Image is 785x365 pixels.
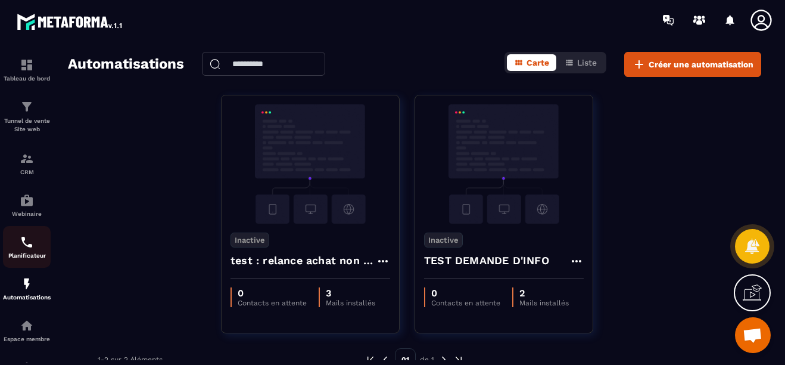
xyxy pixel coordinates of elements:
img: formation [20,58,34,72]
img: automation-background [230,104,390,224]
img: next [453,354,464,365]
button: Carte [507,54,556,71]
p: Automatisations [3,294,51,301]
a: automationsautomationsEspace membre [3,310,51,351]
h2: Automatisations [68,52,184,77]
p: Inactive [230,233,269,248]
a: formationformationTableau de bord [3,49,51,91]
img: prev [365,354,376,365]
p: Webinaire [3,211,51,217]
img: scheduler [20,235,34,249]
p: Tableau de bord [3,75,51,82]
p: 3 [326,287,375,299]
p: Inactive [424,233,463,248]
img: logo [17,11,124,32]
p: Contacts en attente [431,299,500,307]
p: 0 [431,287,500,299]
p: Contacts en attente [238,299,307,307]
p: Mails installés [519,299,569,307]
p: 0 [238,287,307,299]
img: next [438,354,449,365]
button: Créer une automatisation [624,52,761,77]
a: formationformationCRM [3,143,51,184]
img: automations [20,318,34,333]
img: automations [20,277,34,291]
p: Mails installés [326,299,375,307]
img: automation-background [424,104,584,224]
a: formationformationTunnel de vente Site web [3,91,51,143]
p: 1-2 sur 2 éléments [98,355,163,364]
img: formation [20,100,34,114]
span: Liste [577,58,597,67]
a: automationsautomationsAutomatisations [3,268,51,310]
a: automationsautomationsWebinaire [3,184,51,226]
img: prev [380,354,391,365]
p: Espace membre [3,336,51,342]
p: Tunnel de vente Site web [3,117,51,134]
span: Carte [527,58,549,67]
button: Liste [557,54,604,71]
span: Créer une automatisation [649,58,753,70]
h4: test : relance achat non finalisé [230,252,376,269]
p: 2 [519,287,569,299]
img: automations [20,193,34,208]
a: schedulerschedulerPlanificateur [3,226,51,268]
h4: TEST DEMANDE D'INFO [424,252,549,269]
p: Planificateur [3,252,51,259]
div: Ouvrir le chat [735,317,771,353]
p: de 1 [420,355,434,364]
p: CRM [3,169,51,175]
img: formation [20,151,34,166]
